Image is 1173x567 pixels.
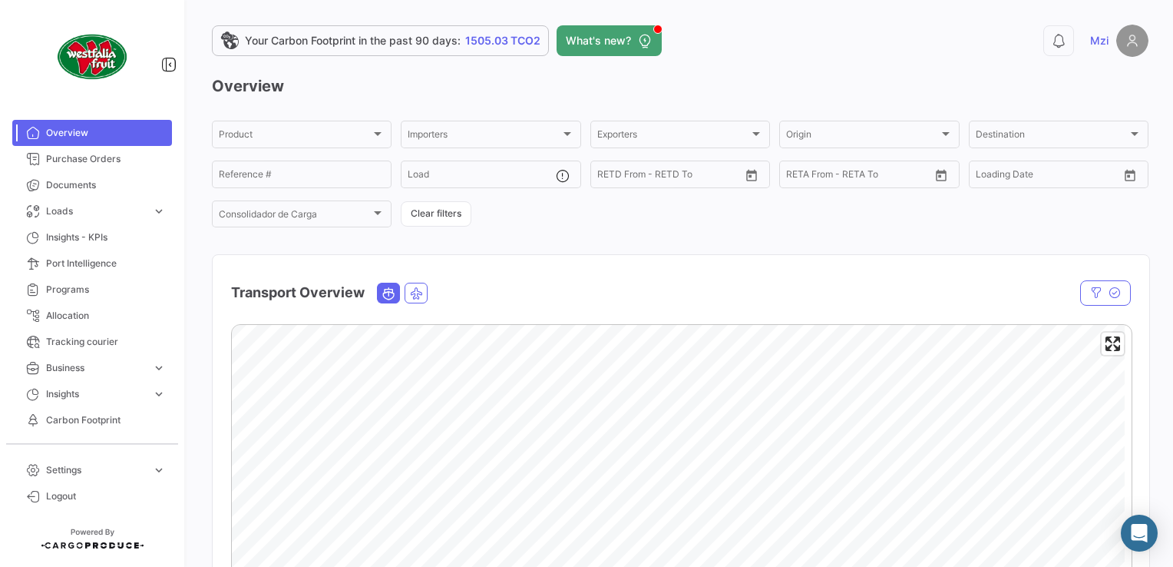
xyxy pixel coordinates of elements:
[1121,515,1158,552] div: Abrir Intercom Messenger
[465,33,540,48] span: 1505.03 TCO2
[378,283,399,303] button: Ocean
[54,18,131,95] img: client-50.png
[818,171,887,182] input: To
[12,146,172,172] a: Purchase Orders
[12,250,172,277] a: Port Intelligence
[46,152,166,166] span: Purchase Orders
[46,178,166,192] span: Documents
[597,171,619,182] input: From
[408,131,560,142] span: Importers
[629,171,698,182] input: To
[46,283,166,297] span: Programs
[930,164,953,187] button: Open calendar
[1116,25,1148,57] img: placeholder-user.png
[46,463,146,477] span: Settings
[46,257,166,270] span: Port Intelligence
[231,282,365,303] h4: Transport Overview
[976,171,997,182] input: From
[46,204,146,218] span: Loads
[152,204,166,218] span: expand_more
[46,335,166,349] span: Tracking courier
[46,413,166,427] span: Carbon Footprint
[46,309,166,323] span: Allocation
[786,171,808,182] input: From
[740,164,763,187] button: Open calendar
[219,131,371,142] span: Product
[557,25,662,56] button: What's new?
[12,303,172,329] a: Allocation
[1118,164,1142,187] button: Open calendar
[405,283,427,303] button: Air
[12,120,172,146] a: Overview
[152,463,166,477] span: expand_more
[152,361,166,375] span: expand_more
[566,33,631,48] span: What's new?
[12,277,172,303] a: Programs
[1090,33,1109,48] span: Mzi
[46,361,146,375] span: Business
[46,387,146,401] span: Insights
[12,407,172,433] a: Carbon Footprint
[12,224,172,250] a: Insights - KPIs
[46,230,166,244] span: Insights - KPIs
[12,329,172,355] a: Tracking courier
[976,131,1128,142] span: Destination
[401,201,471,227] button: Clear filters
[786,131,938,142] span: Origin
[46,489,166,503] span: Logout
[1008,171,1076,182] input: To
[46,126,166,140] span: Overview
[1102,333,1124,355] button: Enter fullscreen
[152,387,166,401] span: expand_more
[212,75,1148,97] h3: Overview
[212,25,549,56] a: Your Carbon Footprint in the past 90 days:1505.03 TCO2
[245,33,461,48] span: Your Carbon Footprint in the past 90 days:
[12,172,172,198] a: Documents
[597,131,749,142] span: Exporters
[219,211,371,222] span: Consolidador de Carga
